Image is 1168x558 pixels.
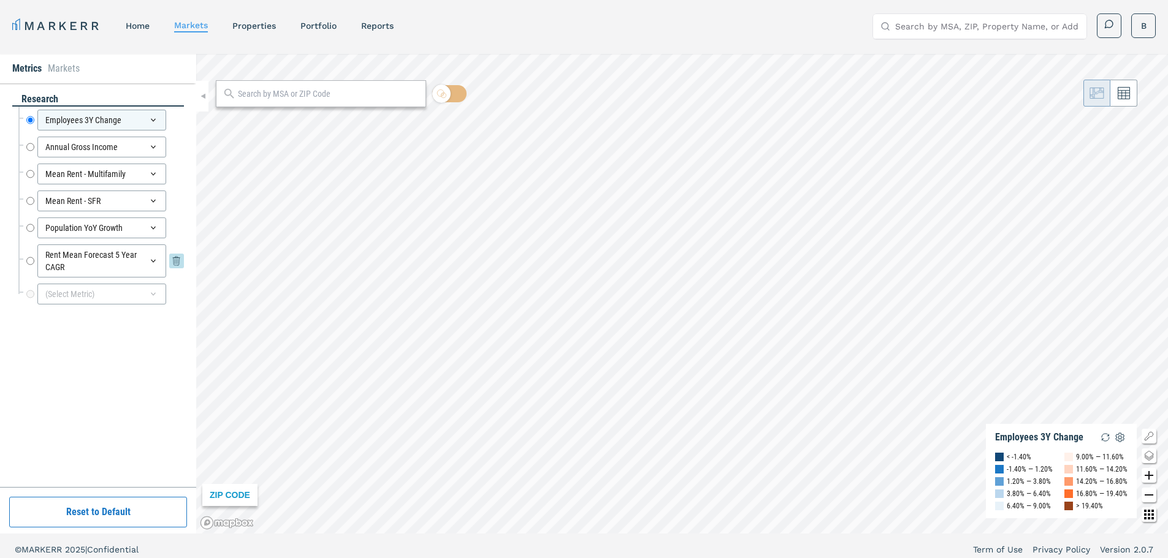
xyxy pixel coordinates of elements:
[1142,507,1156,522] button: Other options map button
[1076,463,1128,475] div: 11.60% — 14.20%
[21,545,65,554] span: MARKERR
[12,92,184,107] div: research
[1142,468,1156,483] button: Zoom in map button
[895,14,1079,39] input: Search by MSA, ZIP, Property Name, or Address
[973,543,1023,556] a: Term of Use
[1076,451,1124,463] div: 9.00% — 11.60%
[1141,20,1147,32] span: B
[200,516,254,530] a: Mapbox logo
[1007,451,1031,463] div: < -1.40%
[65,545,87,554] span: 2025 |
[1007,500,1051,512] div: 6.40% — 9.00%
[238,88,419,100] input: Search by MSA or ZIP Code
[232,21,276,31] a: properties
[174,20,208,30] a: markets
[1142,429,1156,443] button: Show/Hide Legend Map Button
[48,61,80,76] li: Markets
[12,17,101,34] a: MARKERR
[37,164,166,184] div: Mean Rent - Multifamily
[1142,448,1156,463] button: Change style map button
[37,217,166,238] div: Population YoY Growth
[37,244,166,277] div: Rent Mean Forecast 5 Year CAGR
[37,190,166,211] div: Mean Rent - SFR
[9,497,187,527] button: Reset to Default
[995,431,1083,443] div: Employees 3Y Change
[1100,543,1153,556] a: Version 2.0.7
[1076,500,1103,512] div: > 19.40%
[15,545,21,554] span: ©
[196,54,1168,533] canvas: Map
[1076,475,1128,488] div: 14.20% — 16.80%
[1142,488,1156,502] button: Zoom out map button
[1007,475,1051,488] div: 1.20% — 3.80%
[1007,463,1053,475] div: -1.40% — 1.20%
[1007,488,1051,500] div: 3.80% — 6.40%
[300,21,337,31] a: Portfolio
[37,284,166,304] div: (Select Metric)
[12,61,42,76] li: Metrics
[1113,430,1128,445] img: Settings
[202,484,258,506] div: ZIP CODE
[126,21,150,31] a: home
[1076,488,1128,500] div: 16.80% — 19.40%
[1032,543,1090,556] a: Privacy Policy
[37,110,166,130] div: Employees 3Y Change
[37,137,166,157] div: Annual Gross Income
[361,21,394,31] a: reports
[1131,13,1156,38] button: B
[87,545,139,554] span: Confidential
[1098,430,1113,445] img: Reload Legend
